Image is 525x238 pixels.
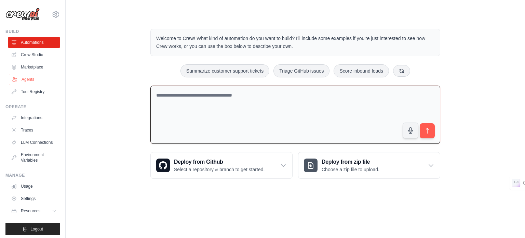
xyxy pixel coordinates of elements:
span: Logout [30,226,43,232]
button: Score inbound leads [334,64,389,77]
h3: Deploy from zip file [322,158,379,166]
iframe: Chat Widget [491,205,525,238]
h3: Deploy from Github [174,158,265,166]
button: Triage GitHub issues [273,64,329,77]
div: Operate [5,104,60,110]
button: Resources [8,205,60,216]
p: Select a repository & branch to get started. [174,166,265,173]
a: Integrations [8,112,60,123]
a: Agents [9,74,60,85]
a: Usage [8,181,60,192]
a: Settings [8,193,60,204]
button: Logout [5,223,60,235]
p: Choose a zip file to upload. [322,166,379,173]
a: Crew Studio [8,49,60,60]
a: Marketplace [8,62,60,73]
button: Summarize customer support tickets [180,64,269,77]
a: Environment Variables [8,149,60,166]
a: Traces [8,125,60,136]
p: Welcome to Crew! What kind of automation do you want to build? I'll include some examples if you'... [156,35,434,50]
span: Resources [21,208,40,214]
div: Manage [5,173,60,178]
div: Build [5,29,60,34]
a: Automations [8,37,60,48]
a: Tool Registry [8,86,60,97]
a: LLM Connections [8,137,60,148]
img: Logo [5,8,40,21]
